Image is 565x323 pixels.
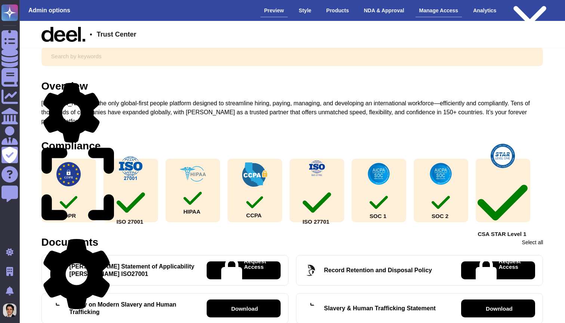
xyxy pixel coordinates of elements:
[370,192,388,218] div: SOC 1
[295,4,315,17] div: Style
[478,174,528,237] div: CSA STAR Level 1
[469,4,500,17] div: Analytics
[242,162,267,187] img: check
[1,302,22,319] button: user
[303,186,331,224] div: ISO 27701
[41,99,543,126] div: [PERSON_NAME] is the only global-first people platform designed to streamline hiring, paying, man...
[322,4,353,17] div: Products
[360,4,408,17] div: NDA & Approval
[246,193,263,218] div: CCPA
[324,305,436,312] div: Slavery & Human Trafficking Statement
[429,162,453,186] img: check
[97,31,136,38] span: Trust Center
[41,237,98,248] div: Documents
[491,144,515,168] img: check
[90,31,92,38] span: •
[41,81,88,91] div: Overview
[324,267,432,274] div: Record Retention and Disposal Policy
[118,156,143,180] img: check
[367,162,391,186] img: check
[522,240,543,245] div: Select all
[305,156,329,180] img: check
[47,50,538,63] input: Search by keywords
[244,258,266,282] p: Request Access
[486,306,513,311] p: Download
[183,188,202,215] div: HIPAA
[41,141,101,151] div: Compliance
[3,304,16,317] img: user
[180,166,206,182] img: check
[41,27,86,42] img: Company Banner
[432,192,450,218] div: SOC 2
[28,7,70,14] h3: Admin options
[117,186,145,224] div: ISO 27001
[70,301,198,316] div: Policy on Modern Slavery and Human Trafficking
[260,4,288,17] div: Preview
[70,263,198,278] div: [PERSON_NAME] Statement of Applicability [PERSON_NAME] ISO27001
[231,306,258,311] p: Download
[416,4,462,17] div: Manage Access
[498,258,521,282] p: Request Access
